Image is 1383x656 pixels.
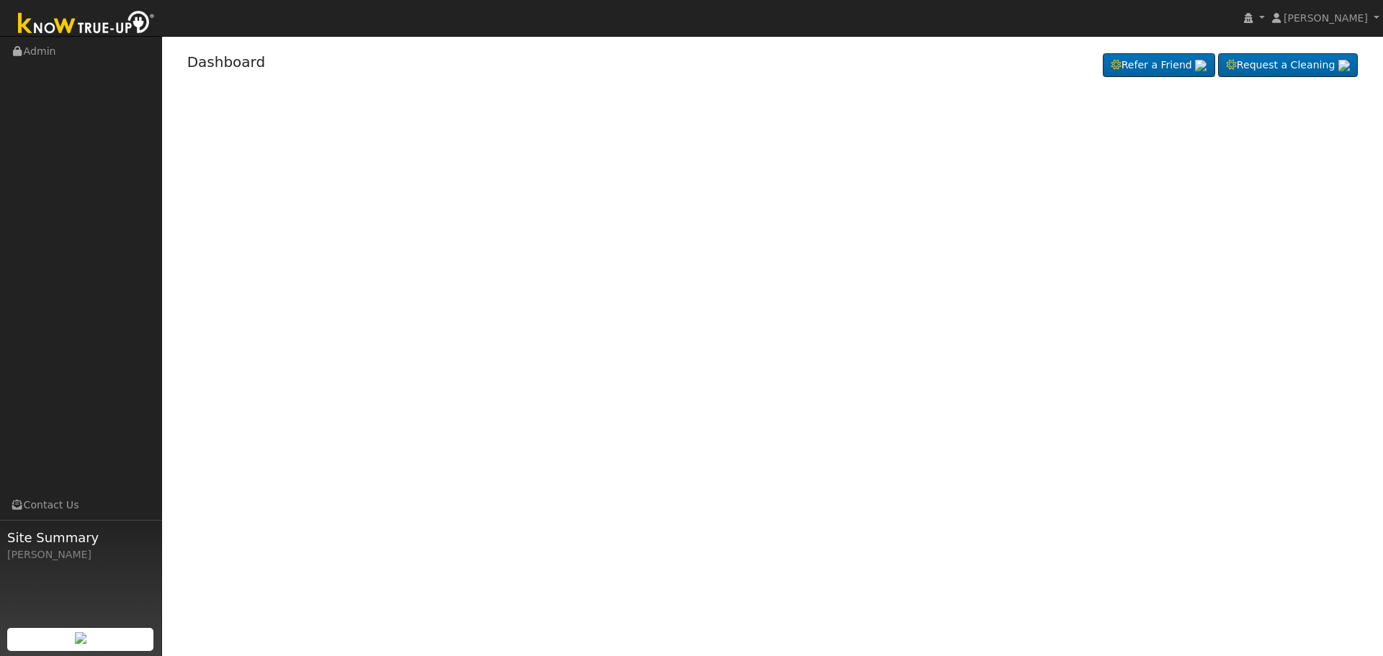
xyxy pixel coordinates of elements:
img: retrieve [1338,60,1350,71]
a: Request a Cleaning [1218,53,1358,78]
img: Know True-Up [11,8,162,40]
span: Site Summary [7,528,154,547]
img: retrieve [1195,60,1207,71]
a: Dashboard [187,53,266,71]
span: [PERSON_NAME] [1284,12,1368,24]
div: [PERSON_NAME] [7,547,154,562]
a: Refer a Friend [1103,53,1215,78]
img: retrieve [75,632,86,644]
